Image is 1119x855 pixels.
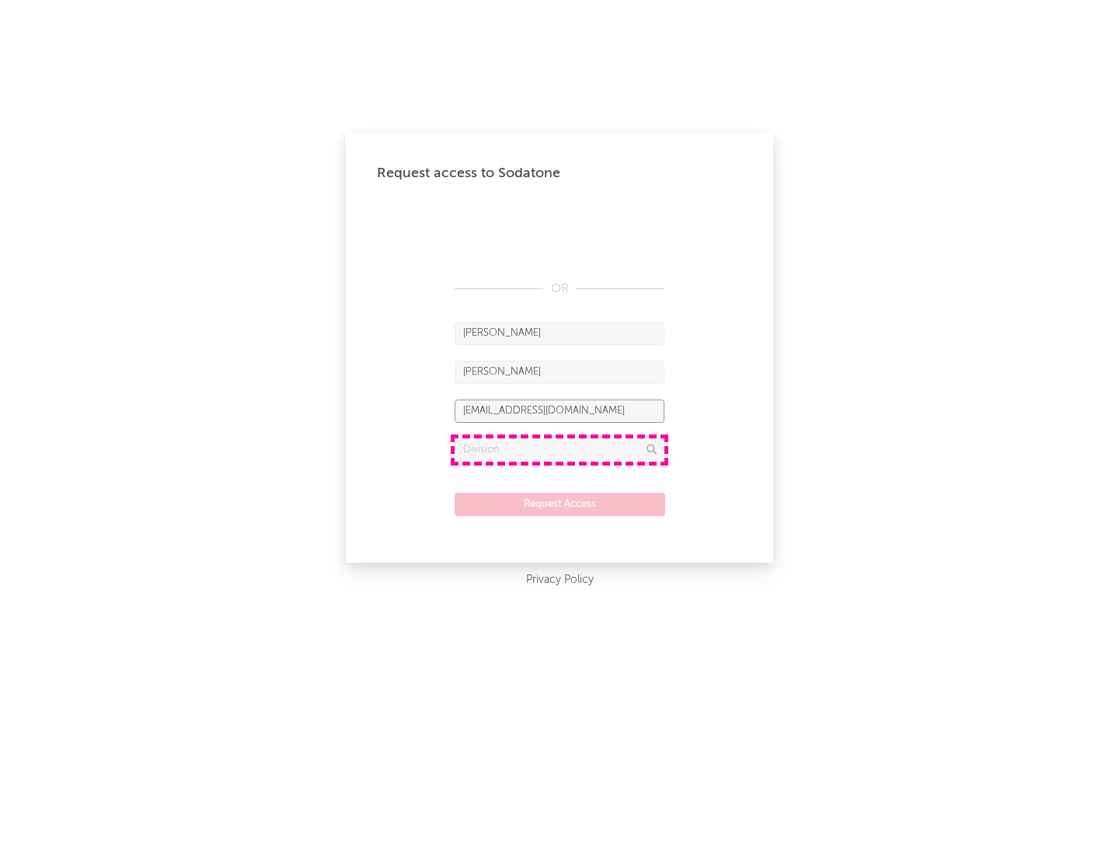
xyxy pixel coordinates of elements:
[455,493,665,516] button: Request Access
[455,361,664,384] input: Last Name
[377,164,742,183] div: Request access to Sodatone
[455,280,664,298] div: OR
[455,438,664,462] input: Division
[455,322,664,345] input: First Name
[455,400,664,423] input: Email
[526,571,594,590] a: Privacy Policy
